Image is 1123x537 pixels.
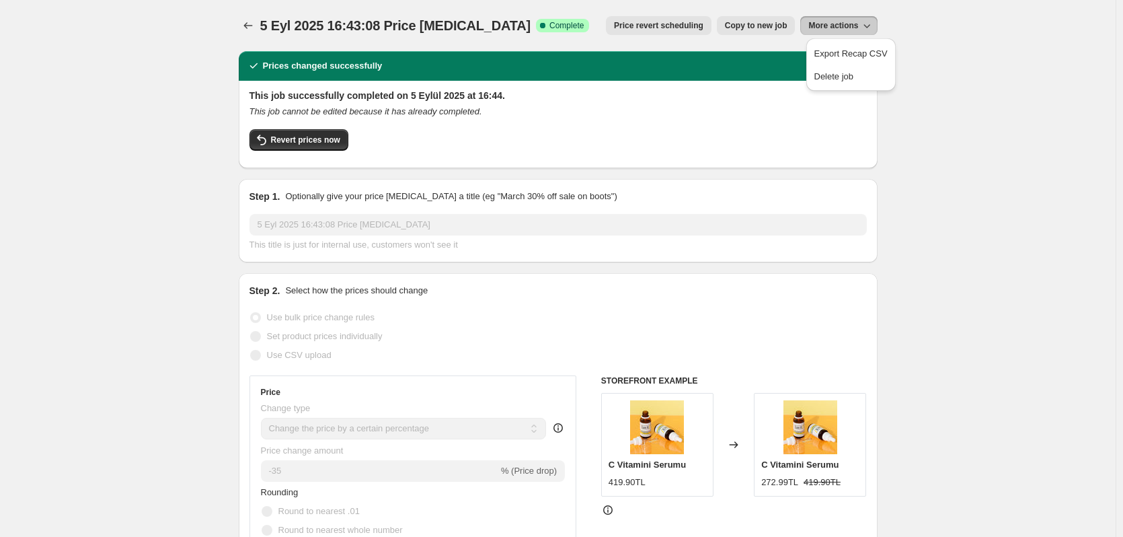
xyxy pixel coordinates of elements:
[630,400,684,454] img: 1_ae2e25f0-0928-48a7-a906-d6be3b8a151e_80x.jpg
[501,466,557,476] span: % (Price drop)
[267,350,332,360] span: Use CSV upload
[601,375,867,386] h6: STOREFRONT EXAMPLE
[606,16,711,35] button: Price revert scheduling
[551,421,565,435] div: help
[810,42,892,64] button: Export Recap CSV
[609,476,646,489] div: 419.90TL
[249,129,348,151] button: Revert prices now
[725,20,787,31] span: Copy to new job
[800,16,877,35] button: More actions
[261,387,280,398] h3: Price
[810,65,892,87] button: Delete job
[808,20,858,31] span: More actions
[783,400,837,454] img: 1_ae2e25f0-0928-48a7-a906-d6be3b8a151e_80x.jpg
[239,16,258,35] button: Price change jobs
[614,20,703,31] span: Price revert scheduling
[278,525,403,535] span: Round to nearest whole number
[249,89,867,102] h2: This job successfully completed on 5 Eylül 2025 at 16:44.
[261,445,344,456] span: Price change amount
[609,460,686,470] span: C Vitamini Serumu
[814,48,888,59] span: Export Recap CSV
[249,284,280,297] h2: Step 2.
[249,106,482,116] i: This job cannot be edited because it has already completed.
[814,71,854,81] span: Delete job
[249,214,867,236] input: 30% off holiday sale
[717,16,796,35] button: Copy to new job
[285,190,617,203] p: Optionally give your price [MEDICAL_DATA] a title (eg "March 30% off sale on boots")
[249,240,458,250] span: This title is just for internal use, customers won't see it
[261,403,311,413] span: Change type
[261,460,498,482] input: -15
[804,476,841,489] strike: 419.90TL
[249,190,280,203] h2: Step 1.
[263,59,383,73] h2: Prices changed successfully
[278,506,360,516] span: Round to nearest .01
[285,284,428,297] p: Select how the prices should change
[761,476,798,489] div: 272.99TL
[271,135,340,145] span: Revert prices now
[761,460,839,470] span: C Vitamini Serumu
[267,331,383,341] span: Set product prices individually
[260,18,531,33] span: 5 Eyl 2025 16:43:08 Price [MEDICAL_DATA]
[267,312,375,322] span: Use bulk price change rules
[549,20,584,31] span: Complete
[261,487,299,497] span: Rounding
